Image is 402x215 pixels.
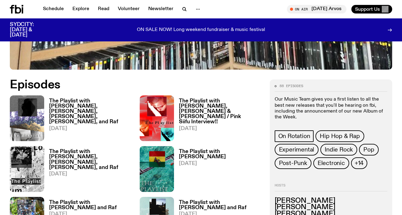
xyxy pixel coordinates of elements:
span: Electronic [318,160,345,167]
h3: The Playlist with [PERSON_NAME], [PERSON_NAME], [PERSON_NAME], and Raf [49,149,132,170]
a: Experimental [275,144,319,155]
span: Pop [363,146,374,153]
span: Experimental [279,146,315,153]
h2: Episodes [10,79,262,90]
a: Pop [359,144,378,155]
h3: SYDCITY: [DATE] & [DATE] [10,22,49,38]
p: Our Music Team gives you a first listen to all the best new releases that you'll be hearing on fb... [275,97,387,120]
span: [DATE] [179,126,262,131]
span: On Rotation [278,133,310,140]
button: Support Us [351,5,392,13]
a: The Playlist with [PERSON_NAME][DATE] [174,149,262,192]
a: Newsletter [145,5,177,13]
button: +14 [351,157,367,169]
span: 88 episodes [280,84,303,88]
img: The cover image for this episode of The Playlist, featuring the title of the show as well as the ... [140,95,174,141]
a: Indie Rock [320,144,357,155]
h3: The Playlist with [PERSON_NAME] and Raf [49,200,132,210]
img: The poster for this episode of The Playlist. It features the album artwork for Amaarae's BLACK ST... [140,146,174,192]
span: Support Us [355,6,380,12]
a: Hip Hop & Rap [315,130,364,142]
a: On Rotation [275,130,314,142]
a: The Playlist with [PERSON_NAME], [PERSON_NAME], [PERSON_NAME], [PERSON_NAME], and Raf[DATE] [44,98,132,141]
span: Hip Hop & Rap [320,133,360,140]
span: [DATE] [49,171,132,177]
span: Indie Rock [325,146,353,153]
a: The Playlist with [PERSON_NAME], [PERSON_NAME], [PERSON_NAME], and Raf[DATE] [44,149,132,192]
span: [DATE] [49,126,132,131]
a: Schedule [39,5,68,13]
a: Explore [69,5,93,13]
h3: [PERSON_NAME] [275,198,387,204]
span: Post-Punk [279,160,307,167]
h2: Hosts [275,184,387,191]
span: +14 [355,160,364,167]
h3: The Playlist with [PERSON_NAME], [PERSON_NAME], [PERSON_NAME], [PERSON_NAME], and Raf [49,98,132,125]
a: Read [94,5,113,13]
h3: The Playlist with [PERSON_NAME], [PERSON_NAME] & [PERSON_NAME] / Pink Siifu Interview!! [179,98,262,125]
h3: The Playlist with [PERSON_NAME] and Raf [179,200,262,210]
h3: [PERSON_NAME] [275,204,387,211]
a: Volunteer [114,5,143,13]
a: The Playlist with [PERSON_NAME], [PERSON_NAME] & [PERSON_NAME] / Pink Siifu Interview!![DATE] [174,98,262,141]
h3: The Playlist with [PERSON_NAME] [179,149,262,159]
button: On Air[DATE] Arvos [287,5,346,13]
span: [DATE] [179,161,262,166]
a: Electronic [313,157,349,169]
a: Post-Punk [275,157,311,169]
p: ON SALE NOW! Long weekend fundraiser & music festival [137,27,265,33]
